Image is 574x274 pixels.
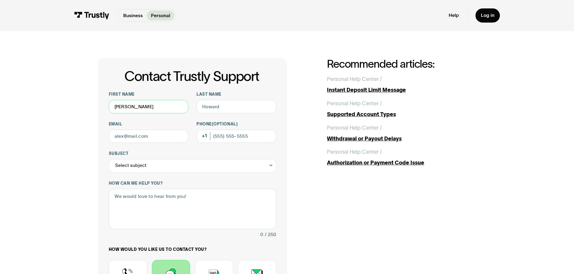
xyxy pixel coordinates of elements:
label: First name [109,92,189,97]
label: Subject [109,151,276,156]
div: Select subject [115,162,146,170]
label: Last name [196,92,276,97]
img: Trustly Logo [74,12,109,19]
div: Personal Help Center / [327,148,382,156]
input: alex@mail.com [109,130,189,143]
p: Business [123,12,143,19]
div: Withdrawal or Payout Delays [327,135,476,143]
div: Supported Account Types [327,110,476,119]
a: Log in [475,8,500,23]
div: Personal Help Center / [327,100,382,108]
a: Personal [147,11,174,20]
h2: Recommended articles: [327,58,476,70]
label: Email [109,122,189,127]
a: Personal Help Center /Instant Deposit Limit Message [327,75,476,94]
a: Business [119,11,147,20]
span: (Optional) [212,122,238,126]
div: Instant Deposit Limit Message [327,86,476,94]
a: Help [449,12,459,18]
a: Personal Help Center /Withdrawal or Payout Delays [327,124,476,143]
div: Personal Help Center / [327,75,382,83]
input: Howard [196,100,276,113]
input: (555) 555-5555 [196,130,276,143]
label: How would you like us to contact you? [109,247,276,252]
div: Personal Help Center / [327,124,382,132]
input: Alex [109,100,189,113]
label: Phone [196,122,276,127]
div: 0 [260,231,263,239]
h1: Contact Trustly Support [108,69,276,84]
div: Authorization or Payment Code Issue [327,159,476,167]
div: Select subject [109,159,276,173]
label: How can we help you? [109,181,276,186]
a: Personal Help Center /Authorization or Payment Code Issue [327,148,476,167]
div: Log in [481,12,494,18]
a: Personal Help Center /Supported Account Types [327,100,476,119]
p: Personal [151,12,170,19]
div: / 250 [265,231,276,239]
